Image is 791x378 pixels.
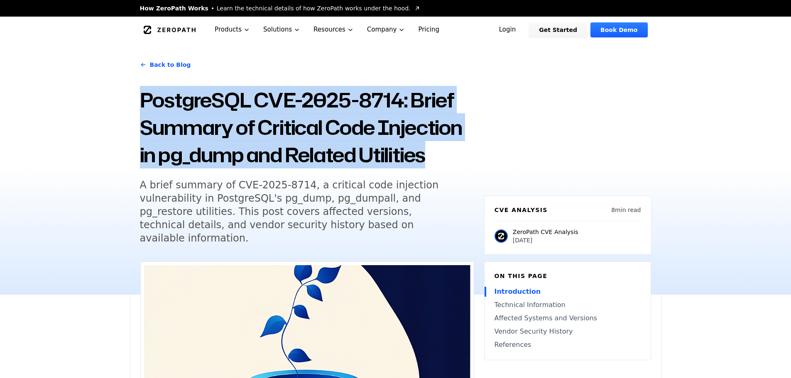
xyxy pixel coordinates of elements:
button: Solutions [257,17,307,43]
a: Book Demo [590,22,647,37]
p: 8 min read [611,206,641,214]
a: Introduction [495,287,641,297]
button: Resources [307,17,360,43]
a: Get Started [529,22,587,37]
h6: On this page [495,272,641,280]
span: How ZeroPath Works [140,4,208,12]
a: Pricing [411,17,446,43]
img: ZeroPath CVE Analysis [495,229,508,243]
nav: Global [130,17,661,43]
h6: CVE Analysis [495,206,548,214]
p: [DATE] [513,236,578,244]
a: How ZeroPath WorksLearn the technical details of how ZeroPath works under the hood. [140,4,421,12]
a: Login [489,22,526,37]
a: Vendor Security History [495,327,641,337]
p: ZeroPath CVE Analysis [513,228,578,236]
button: Products [208,17,257,43]
button: Company [360,17,412,43]
a: References [495,340,641,350]
h5: A brief summary of CVE-2025-8714, a critical code injection vulnerability in PostgreSQL's pg_dump... [140,178,459,245]
a: Affected Systems and Versions [495,313,641,323]
a: Back to Blog [140,53,191,76]
h1: PostgreSQL CVE-2025-8714: Brief Summary of Critical Code Injection in pg_dump and Related Utilities [140,86,474,168]
a: Technical Information [495,300,641,310]
span: Learn the technical details of how ZeroPath works under the hood. [217,4,411,12]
